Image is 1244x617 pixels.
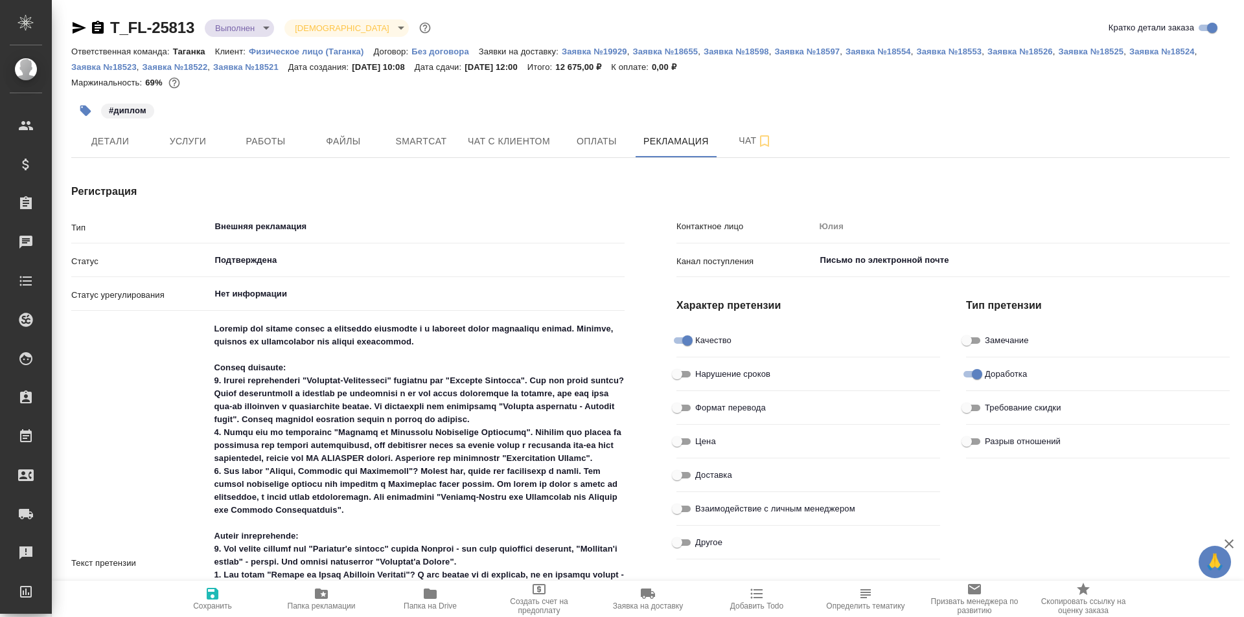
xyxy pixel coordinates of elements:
span: Создать счет на предоплату [492,597,586,615]
button: Заявка №18522 [143,61,208,74]
p: #диплом [109,104,146,117]
p: Дата сдачи: [415,62,465,72]
h4: Характер претензии [676,298,940,313]
button: Заявка №19929 [562,45,627,58]
p: , [1195,47,1201,56]
p: Контактное лицо [676,220,815,233]
span: Доставка [695,469,732,482]
p: Итого: [527,62,555,72]
button: Заявка №18554 [846,45,911,58]
span: Добавить Todo [730,601,783,611]
button: Определить тематику [811,581,920,617]
p: Текст претензии [71,557,210,570]
p: Тип [71,221,210,234]
span: Другое [695,536,722,549]
button: Open [1223,259,1225,262]
button: Заявка №18597 [774,45,840,58]
p: Канал поступления [676,255,815,268]
span: Нарушение сроков [695,368,770,381]
button: 3325.55 RUB; [166,74,183,91]
p: , [911,47,917,56]
span: Разрыв отношений [985,435,1061,448]
span: Рекламация [643,133,709,150]
p: [DATE] 10:08 [352,62,415,72]
button: Создать счет на предоплату [485,581,593,617]
p: Заявка №18523 [71,62,137,72]
p: Заявка №18553 [916,47,982,56]
p: Договор: [373,47,411,56]
p: , [698,47,704,56]
p: Заявка №18598 [704,47,769,56]
p: Дата создания: [288,62,352,72]
p: Ответственная команда: [71,47,173,56]
p: Заявка №18526 [987,47,1053,56]
button: Заявка №18526 [987,45,1053,58]
span: Скопировать ссылку на оценку заказа [1037,597,1130,615]
button: Заявка №18525 [1058,45,1123,58]
span: Формат перевода [695,401,766,414]
span: Доработка [985,368,1027,381]
button: Заявка №18521 [213,61,288,74]
div: Выполнен [284,19,408,37]
span: Чат [724,133,787,149]
h4: Тип претензии [966,298,1230,313]
p: Заявка №18525 [1058,47,1123,56]
p: 0,00 ₽ [652,62,686,72]
p: , [627,47,633,56]
p: , [982,47,987,56]
button: Добавить Todo [702,581,811,617]
button: Open [617,259,620,262]
p: 12 675,00 ₽ [555,62,611,72]
span: Призвать менеджера по развитию [928,597,1021,615]
span: Замечание [985,334,1029,347]
p: Клиент: [215,47,249,56]
p: К оплате: [611,62,652,72]
span: Чат с клиентом [468,133,550,150]
span: Smartcat [390,133,452,150]
button: Заявка №18553 [916,45,982,58]
p: Заявка №18554 [846,47,911,56]
span: Услуги [157,133,219,150]
p: , [1053,47,1059,56]
button: Папка рекламации [267,581,376,617]
p: Заявка №18597 [774,47,840,56]
span: Оплаты [566,133,628,150]
input: Пустое поле [815,217,1230,236]
span: Заявка на доставку [613,601,683,611]
a: Физическое лицо (Таганка) [249,45,374,56]
p: Заявка №18521 [213,62,288,72]
span: диплом [100,104,155,115]
button: Open [617,293,620,295]
button: Заявка №18598 [704,45,769,58]
svg: Подписаться [757,133,772,149]
button: Сохранить [158,581,267,617]
button: Папка на Drive [376,581,485,617]
p: , [1123,47,1129,56]
p: Статус урегулирования [71,289,210,302]
p: Без договора [411,47,479,56]
a: Без договора [411,45,479,56]
p: Статус [71,255,210,268]
a: T_FL-25813 [110,19,194,36]
p: Заявки на доставку: [479,47,562,56]
button: Скопировать ссылку для ЯМессенджера [71,20,87,36]
button: Заявка №18655 [632,45,698,58]
button: Open [617,225,620,228]
p: , [207,62,213,72]
p: Заявка №19929 [562,47,627,56]
p: 69% [145,78,165,87]
p: , [769,47,775,56]
p: [DATE] 12:00 [465,62,527,72]
button: [DEMOGRAPHIC_DATA] [291,23,393,34]
span: Папка рекламации [288,601,356,611]
button: Доп статусы указывают на важность/срочность заказа [417,19,433,36]
span: Взаимодействие с личным менеджером [695,502,855,515]
button: Скопировать ссылку [90,20,106,36]
span: Работы [235,133,297,150]
h4: Регистрация [71,184,625,199]
button: Заявка №18523 [71,61,137,74]
p: Физическое лицо (Таганка) [249,47,374,56]
button: Добавить тэг [71,96,100,125]
button: Призвать менеджера по развитию [920,581,1029,617]
span: Файлы [312,133,374,150]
